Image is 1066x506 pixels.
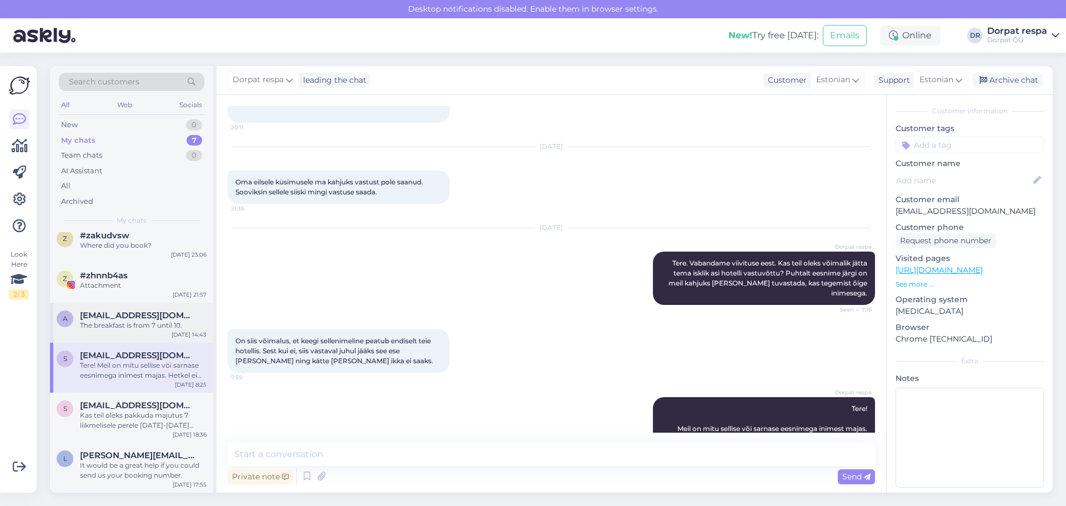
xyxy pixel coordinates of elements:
div: Web [115,98,134,112]
div: Private note [228,469,293,484]
p: Customer tags [896,123,1044,134]
span: Dorpat respa [830,388,872,397]
div: New [61,119,78,131]
div: Kas teil oleks pakkuda majutus 7 liikmelisele perele [DATE]-[DATE] ,meid on kaks täiskasvanut ja ... [80,410,207,430]
div: Customer [763,74,807,86]
span: shadoe84@gmail.com [80,400,195,410]
div: Attachment [80,280,207,290]
div: [DATE] 17:55 [173,480,207,489]
div: The breakfast is from 7 until 10. [80,320,207,330]
div: 0 [186,150,202,161]
span: s [63,354,67,363]
div: Support [874,74,910,86]
div: Request phone number [896,233,996,248]
div: Extra [896,356,1044,366]
div: [DATE] [228,223,875,233]
p: Customer email [896,194,1044,206]
div: Online [880,26,941,46]
p: Operating system [896,294,1044,305]
p: See more ... [896,279,1044,289]
div: My chats [61,135,95,146]
span: Tere. Vabandame viivituse eest. Kas teil oleks võimalik jätta tema isklik asi hotelli vastuvõttu?... [668,259,869,297]
div: Where did you book? [80,241,207,251]
div: It would be a great help if you could send us your booking number. [80,460,207,480]
span: z [63,274,67,283]
span: Estonian [919,74,953,86]
span: On siis võimalus, et keegi sellenimeline peatub endiselt teie hotellis. Sest kui ei, siis vastava... [235,337,433,365]
div: All [61,181,71,192]
span: s [63,404,67,413]
p: Notes [896,373,1044,384]
p: Customer phone [896,222,1044,233]
p: [MEDICAL_DATA] [896,305,1044,317]
div: leading the chat [299,74,366,86]
span: Dorpat respa [830,243,872,251]
span: 20:11 [231,123,273,132]
div: 0 [186,119,202,131]
div: [DATE] 23:06 [171,251,207,259]
span: z [63,234,67,243]
p: Chrome [TECHNICAL_ID] [896,333,1044,345]
p: Visited pages [896,253,1044,264]
div: All [59,98,72,112]
span: Search customers [69,76,139,88]
span: anykanen1@gmail.com [80,310,195,320]
div: Dorpat respa [987,27,1047,36]
div: Socials [177,98,204,112]
div: Look Here [9,249,29,299]
a: Dorpat respaDorpat OÜ [987,27,1059,44]
div: 7 [187,135,202,146]
span: Dorpat respa [233,74,284,86]
span: #zakudvsw [80,231,129,241]
b: New! [728,30,752,41]
div: [DATE] 8:25 [175,380,207,389]
span: lourenco.m.catarina@gmail.com [80,450,195,460]
div: Tere! Meil on mitu sellise või sarnase eesnimega inimest majas. Hetkel ei tuvastanud ühtegi, kes ... [80,360,207,380]
p: Browser [896,322,1044,333]
p: Customer name [896,158,1044,169]
div: AI Assistant [61,166,102,177]
button: Emails [823,25,867,46]
div: Try free [DATE]: [728,29,818,42]
span: Seen ✓ 7:16 [830,305,872,314]
span: l [63,454,67,463]
div: Archive chat [973,73,1043,88]
input: Add a tag [896,137,1044,153]
span: #zhnnb4as [80,270,128,280]
span: 21:36 [231,204,273,213]
span: My chats [117,216,147,226]
div: Customer information [896,106,1044,116]
div: [DATE] 21:57 [173,290,207,299]
a: [URL][DOMAIN_NAME] [896,265,983,275]
div: [DATE] 14:43 [172,330,207,339]
span: Oma eilsele küsimusele ma kahjuks vastust pole saanud. Sooviksin sellele siiski mingi vastuse saada. [235,178,425,196]
span: Estonian [816,74,850,86]
input: Add name [896,174,1031,187]
span: Send [842,472,871,482]
div: [DATE] [228,142,875,152]
div: DR [967,28,983,43]
div: Team chats [61,150,102,161]
span: siigen.silm@gmail.com [80,350,195,360]
span: a [63,314,68,323]
div: 2 / 3 [9,289,29,299]
p: [EMAIL_ADDRESS][DOMAIN_NAME] [896,206,1044,217]
div: Dorpat OÜ [987,36,1047,44]
div: Archived [61,196,93,207]
div: [DATE] 18:36 [173,430,207,439]
span: 7:59 [231,373,273,382]
img: Askly Logo [9,75,30,96]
